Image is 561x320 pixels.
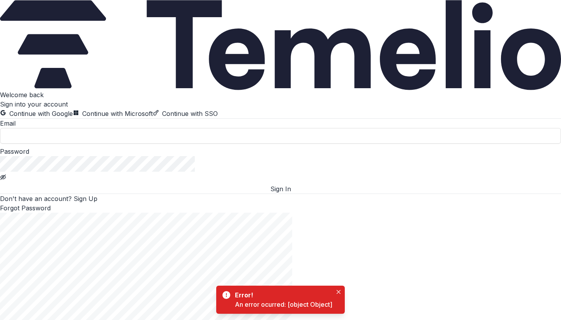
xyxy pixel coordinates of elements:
[334,287,343,297] button: Close
[235,300,332,309] div: An error ocurred: [object Object]
[73,109,153,118] button: Continue with Microsoft
[74,195,97,203] a: Sign Up
[153,109,218,118] button: Continue with SSO
[235,290,329,300] div: Error!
